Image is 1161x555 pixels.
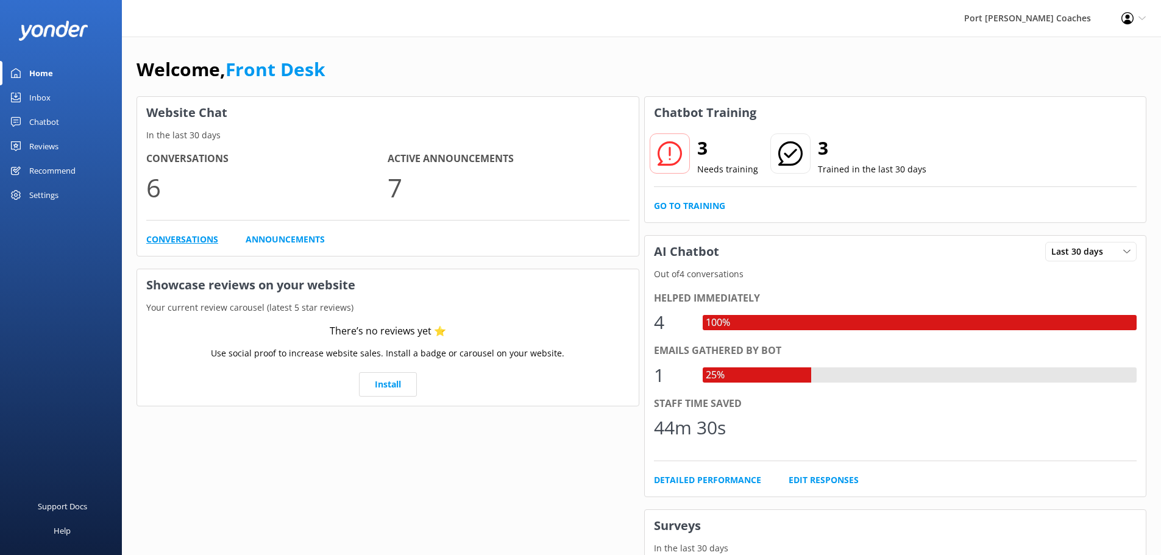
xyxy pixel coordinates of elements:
[818,163,926,176] p: Trained in the last 30 days
[703,367,728,383] div: 25%
[29,61,53,85] div: Home
[654,343,1137,359] div: Emails gathered by bot
[654,361,691,390] div: 1
[146,233,218,246] a: Conversations
[137,55,325,84] h1: Welcome,
[211,347,564,360] p: Use social proof to increase website sales. Install a badge or carousel on your website.
[654,291,1137,306] div: Helped immediately
[29,110,59,134] div: Chatbot
[146,167,388,208] p: 6
[225,57,325,82] a: Front Desk
[29,134,59,158] div: Reviews
[137,269,639,301] h3: Showcase reviews on your website
[146,151,388,167] h4: Conversations
[654,396,1137,412] div: Staff time saved
[137,97,639,129] h3: Website Chat
[1051,245,1110,258] span: Last 30 days
[54,518,71,543] div: Help
[654,199,725,213] a: Go to Training
[645,267,1146,281] p: Out of 4 conversations
[29,85,51,110] div: Inbox
[18,21,88,41] img: yonder-white-logo.png
[388,151,629,167] h4: Active Announcements
[654,413,726,442] div: 44m 30s
[29,158,76,183] div: Recommend
[645,97,765,129] h3: Chatbot Training
[645,510,1146,542] h3: Surveys
[697,133,758,163] h2: 3
[246,233,325,246] a: Announcements
[137,129,639,142] p: In the last 30 days
[388,167,629,208] p: 7
[697,163,758,176] p: Needs training
[654,308,691,337] div: 4
[137,301,639,314] p: Your current review carousel (latest 5 star reviews)
[330,323,446,339] div: There’s no reviews yet ⭐
[654,473,761,487] a: Detailed Performance
[359,372,417,397] a: Install
[38,494,87,518] div: Support Docs
[645,236,728,267] h3: AI Chatbot
[645,542,1146,555] p: In the last 30 days
[818,133,926,163] h2: 3
[703,315,733,331] div: 100%
[29,183,59,207] div: Settings
[789,473,859,487] a: Edit Responses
